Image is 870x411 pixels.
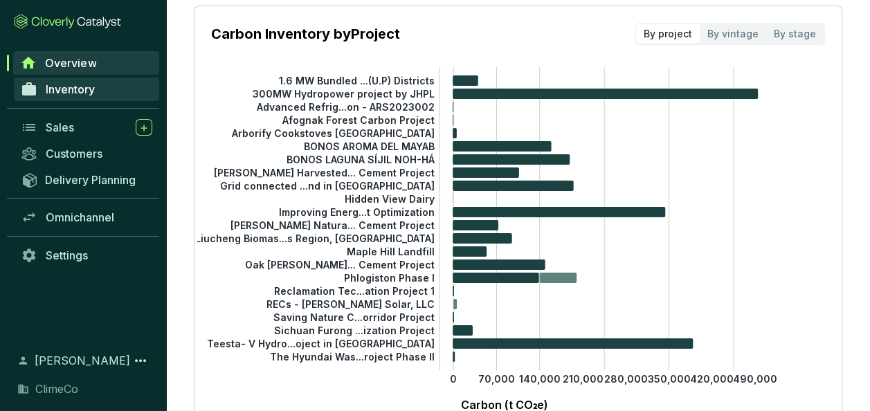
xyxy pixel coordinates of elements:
tspan: Maple Hill Landfill [347,245,435,257]
tspan: Advanced Refrig...on - ARS2023002 [256,100,435,112]
tspan: Sichuan Furong ...ization Project [274,324,435,336]
tspan: 490,000 [733,373,777,385]
tspan: BONOS LAGUNA SÍJIL NOH-HÁ [287,153,435,165]
span: Delivery Planning [45,173,136,187]
span: ClimeCo [35,381,78,397]
tspan: Arborify Cookstoves [GEOGRAPHIC_DATA] [231,127,435,138]
tspan: Saving Nature C...orridor Project [273,311,435,322]
p: Carbon Inventory by Project [211,24,400,44]
a: Omnichannel [14,205,159,229]
tspan: BONOS AROMA DEL MAYAB [304,140,435,152]
div: By stage [766,24,824,44]
tspan: The Hyundai Was...roject Phase II [270,350,435,362]
tspan: 350,000 [647,373,690,385]
span: Overview [45,56,96,70]
span: Sales [46,120,74,134]
tspan: 140,000 [519,373,561,385]
a: Inventory [14,77,159,101]
tspan: 210,000 [562,373,603,385]
tspan: Reclamation Tec...ation Project 1 [274,284,435,296]
tspan: [PERSON_NAME] Harvested... Cement Project [214,166,435,178]
a: Overview [13,51,159,75]
span: [PERSON_NAME] [35,352,130,369]
span: Customers [46,147,102,161]
div: segmented control [635,23,825,45]
tspan: Improving Energ...t Optimization [279,205,435,217]
tspan: Grid connected ...nd in [GEOGRAPHIC_DATA] [220,179,435,191]
span: Settings [46,248,88,262]
tspan: Oak [PERSON_NAME]... Cement Project [245,258,435,270]
tspan: Hidden View Dairy [345,192,435,204]
tspan: 280,000 [604,373,648,385]
tspan: Afognak Forest Carbon Project [282,113,435,125]
tspan: Liucheng Biomas...s Region, [GEOGRAPHIC_DATA] [195,232,435,244]
tspan: Phlogiston Phase I [344,271,435,283]
tspan: 420,000 [690,373,734,385]
div: By project [636,24,700,44]
div: By vintage [700,24,766,44]
tspan: 70,000 [478,373,515,385]
tspan: 300MW Hydropower project by JHPL [253,87,435,99]
tspan: 0 [450,373,457,385]
tspan: 1.6 MW Bundled ...(U.P) Districts [279,74,435,86]
tspan: RECs - [PERSON_NAME] Solar, LLC [266,298,435,309]
a: Customers [14,142,159,165]
a: Settings [14,244,159,267]
span: Omnichannel [46,210,114,224]
a: Sales [14,116,159,139]
tspan: [PERSON_NAME] Natura... Cement Project [230,219,435,230]
tspan: Teesta- V Hydro...oject in [GEOGRAPHIC_DATA] [207,337,435,349]
span: Inventory [46,82,95,96]
a: Delivery Planning [14,168,159,191]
